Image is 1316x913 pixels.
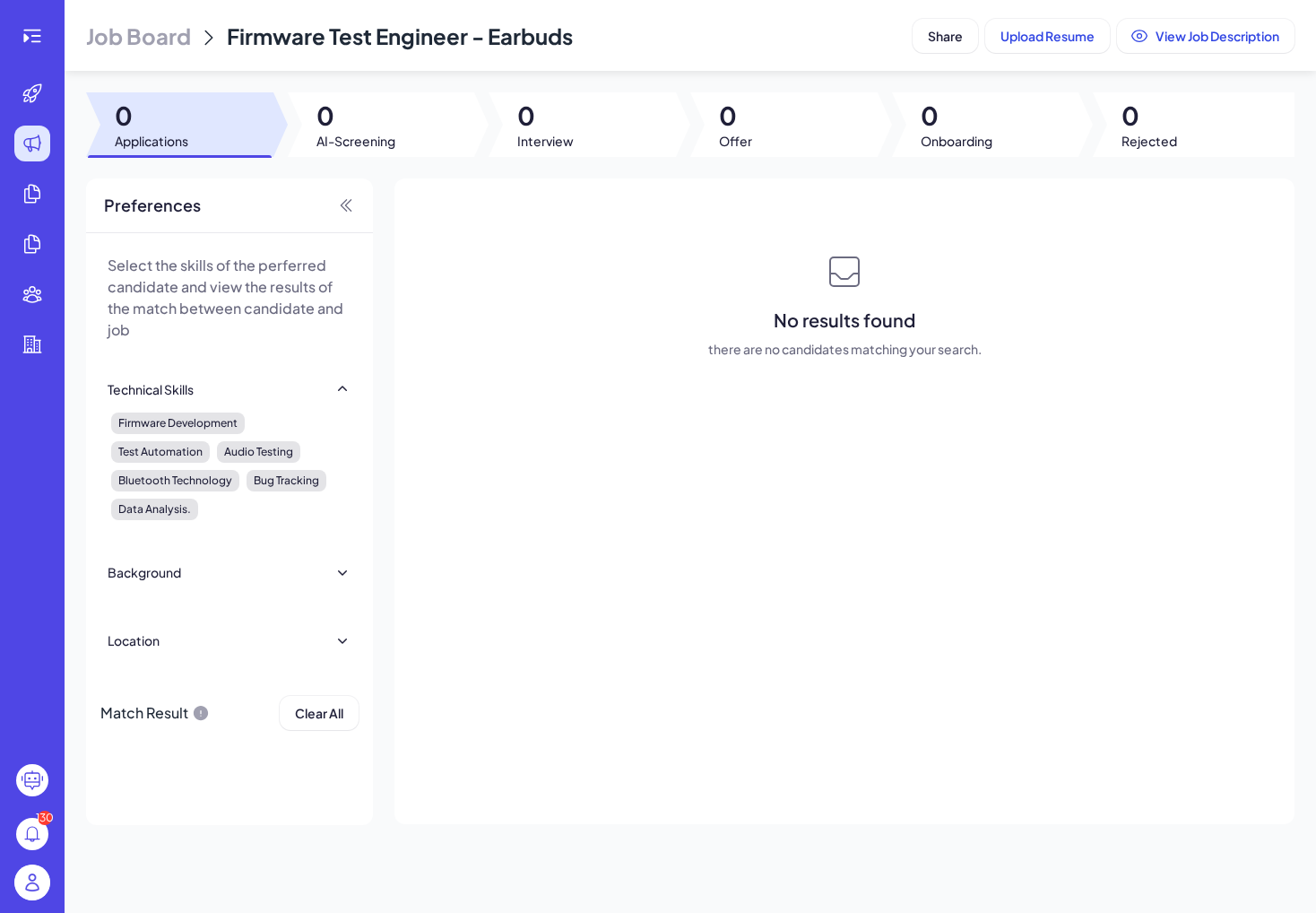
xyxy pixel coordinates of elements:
div: Location [108,631,160,649]
div: Audio Testing [217,441,300,463]
span: 0 [517,100,574,132]
div: Bug Tracking [247,470,326,491]
span: Upload Resume [1000,28,1095,44]
div: Firmware Development [111,413,245,434]
img: user_logo.png [14,865,50,900]
div: Technical Skills [108,380,194,398]
span: Offer [719,132,752,150]
span: Firmware Test Engineer - Earbuds [227,22,573,49]
span: AI-Screening [316,132,395,150]
span: Applications [115,132,188,150]
span: 0 [719,100,752,132]
span: 0 [316,100,395,132]
div: Bluetooth Technology [111,470,239,491]
div: Match Result [100,696,210,730]
button: View Job Description [1117,19,1294,53]
span: 0 [115,100,188,132]
span: 0 [921,100,992,132]
span: Interview [517,132,574,150]
div: 130 [38,811,52,825]
span: Rejected [1121,132,1177,150]
span: Job Board [86,22,191,50]
span: there are no candidates matching your search. [708,340,982,358]
span: View Job Description [1156,28,1279,44]
span: Clear All [295,705,343,721]
div: Test Automation [111,441,210,463]
span: Share [928,28,963,44]
button: Share [913,19,978,53]
span: Onboarding [921,132,992,150]
span: 0 [1121,100,1177,132]
button: Clear All [280,696,359,730]
span: Preferences [104,193,201,218]
div: Background [108,563,181,581]
p: Select the skills of the perferred candidate and view the results of the match between candidate ... [108,255,351,341]
button: Upload Resume [985,19,1110,53]
div: Data Analysis. [111,499,198,520]
span: No results found [774,308,915,333]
